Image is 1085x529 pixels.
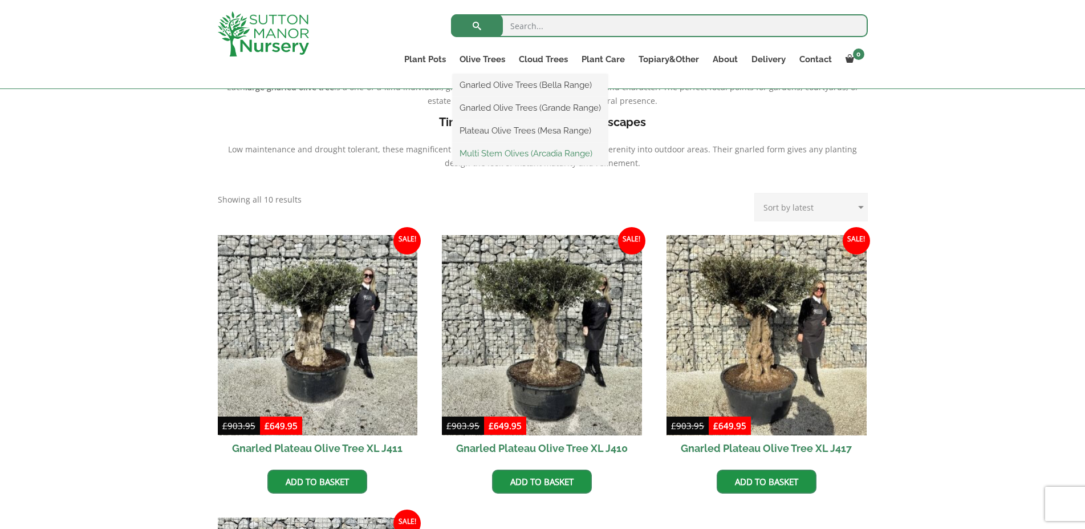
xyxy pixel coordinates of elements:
[453,145,608,162] a: Multi Stem Olives (Arcadia Range)
[218,235,418,435] img: Gnarled Plateau Olive Tree XL J411
[717,470,816,494] a: Add to basket: “Gnarled Plateau Olive Tree XL J417”
[451,14,868,37] input: Search...
[713,420,746,431] bdi: 649.95
[706,51,745,67] a: About
[853,49,864,60] span: 0
[218,193,302,207] p: Showing all 10 results
[222,420,255,431] bdi: 903.95
[489,420,494,431] span: £
[671,420,704,431] bdi: 903.95
[393,227,421,255] span: Sale!
[439,115,646,129] b: Timeless Style for Luxury Landscapes
[843,227,870,255] span: Sale!
[793,51,839,67] a: Contact
[446,420,452,431] span: £
[512,51,575,67] a: Cloud Trees
[667,235,867,435] img: Gnarled Plateau Olive Tree XL J417
[267,470,367,494] a: Add to basket: “Gnarled Plateau Olive Tree XL J411”
[618,227,645,255] span: Sale!
[667,235,867,461] a: Sale! Gnarled Plateau Olive Tree XL J417
[754,193,868,221] select: Shop order
[442,435,642,461] h2: Gnarled Plateau Olive Tree XL J410
[453,122,608,139] a: Plateau Olive Trees (Mesa Range)
[218,435,418,461] h2: Gnarled Plateau Olive Tree XL J411
[575,51,632,67] a: Plant Care
[446,420,479,431] bdi: 903.95
[632,51,706,67] a: Topiary&Other
[453,76,608,94] a: Gnarled Olive Trees (Bella Range)
[228,144,857,168] span: Low maintenance and drought tolerant, these magnificent olive trees bring a sense of history and ...
[218,235,418,461] a: Sale! Gnarled Plateau Olive Tree XL J411
[265,420,298,431] bdi: 649.95
[671,420,676,431] span: £
[453,51,512,67] a: Olive Trees
[442,235,642,435] img: Gnarled Plateau Olive Tree XL J410
[265,420,270,431] span: £
[222,420,227,431] span: £
[397,51,453,67] a: Plant Pots
[492,470,592,494] a: Add to basket: “Gnarled Plateau Olive Tree XL J410”
[489,420,522,431] bdi: 649.95
[667,435,867,461] h2: Gnarled Plateau Olive Tree XL J417
[218,11,309,56] img: logo
[713,420,718,431] span: £
[453,99,608,116] a: Gnarled Olive Trees (Grande Range)
[442,235,642,461] a: Sale! Gnarled Plateau Olive Tree XL J410
[839,51,868,67] a: 0
[745,51,793,67] a: Delivery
